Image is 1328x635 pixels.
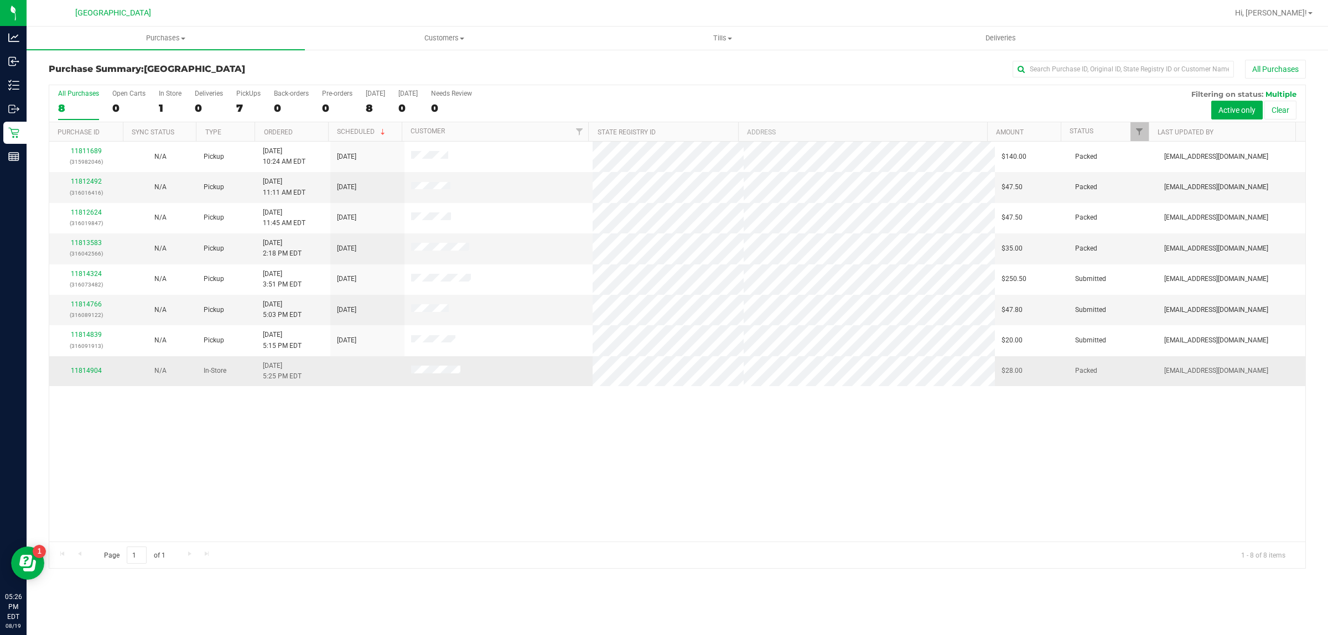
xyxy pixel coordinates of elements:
span: [EMAIL_ADDRESS][DOMAIN_NAME] [1164,152,1268,162]
span: [GEOGRAPHIC_DATA] [75,8,151,18]
p: (316016416) [56,188,117,198]
inline-svg: Reports [8,151,19,162]
a: Scheduled [337,128,387,136]
p: 05:26 PM EDT [5,592,22,622]
span: Submitted [1075,335,1106,346]
div: [DATE] [398,90,418,97]
span: [DATE] 11:45 AM EDT [263,207,305,228]
a: Last Updated By [1158,128,1213,136]
div: In Store [159,90,181,97]
span: Hi, [PERSON_NAME]! [1235,8,1307,17]
span: Pickup [204,243,224,254]
span: Not Applicable [154,275,167,283]
span: Pickup [204,305,224,315]
div: 0 [274,102,309,114]
span: [DATE] [337,212,356,223]
span: [DATE] 3:51 PM EDT [263,269,302,290]
button: N/A [154,274,167,284]
span: Not Applicable [154,367,167,374]
a: Tills [583,27,862,50]
span: [DATE] [337,305,356,315]
a: Ordered [264,128,293,136]
div: 0 [322,102,352,114]
a: Status [1070,127,1093,135]
span: $140.00 [1002,152,1026,162]
button: N/A [154,212,167,223]
a: Customers [305,27,583,50]
a: Filter [570,122,588,141]
span: [DATE] [337,274,356,284]
span: [GEOGRAPHIC_DATA] [144,64,245,74]
p: (316019847) [56,218,117,228]
span: $35.00 [1002,243,1023,254]
inline-svg: Inbound [8,56,19,67]
button: N/A [154,305,167,315]
a: Filter [1130,122,1149,141]
div: 0 [195,102,223,114]
button: Active only [1211,101,1263,119]
p: 08/19 [5,622,22,630]
inline-svg: Inventory [8,80,19,91]
span: Not Applicable [154,244,167,252]
span: [EMAIL_ADDRESS][DOMAIN_NAME] [1164,182,1268,192]
span: Packed [1075,152,1097,162]
div: [DATE] [366,90,385,97]
span: [EMAIL_ADDRESS][DOMAIN_NAME] [1164,366,1268,376]
iframe: Resource center unread badge [33,545,46,558]
div: Open Carts [112,90,146,97]
span: Purchases [27,33,305,43]
span: 1 - 8 of 8 items [1232,546,1294,563]
span: [DATE] 2:18 PM EDT [263,238,302,259]
button: N/A [154,182,167,192]
span: [DATE] [337,152,356,162]
span: Not Applicable [154,306,167,314]
div: 0 [431,102,472,114]
span: Not Applicable [154,214,167,221]
a: 11812624 [71,209,102,216]
span: Not Applicable [154,183,167,191]
span: Packed [1075,182,1097,192]
p: (316042566) [56,248,117,259]
inline-svg: Outbound [8,103,19,114]
span: Tills [584,33,861,43]
a: 11814324 [71,270,102,278]
div: 0 [398,102,418,114]
a: Sync Status [132,128,174,136]
span: Submitted [1075,305,1106,315]
span: Customers [305,33,583,43]
button: N/A [154,335,167,346]
a: Deliveries [862,27,1140,50]
span: [DATE] [337,182,356,192]
span: Pickup [204,335,224,346]
h3: Purchase Summary: [49,64,468,74]
span: [DATE] 5:25 PM EDT [263,361,302,382]
a: Customer [411,127,445,135]
p: (316091913) [56,341,117,351]
span: Multiple [1265,90,1296,98]
span: $250.50 [1002,274,1026,284]
inline-svg: Retail [8,127,19,138]
span: $20.00 [1002,335,1023,346]
span: [DATE] 5:03 PM EDT [263,299,302,320]
a: State Registry ID [598,128,656,136]
p: (315982046) [56,157,117,167]
input: Search Purchase ID, Original ID, State Registry ID or Customer Name... [1013,61,1234,77]
span: $47.50 [1002,212,1023,223]
span: Page of 1 [95,546,174,564]
button: Clear [1264,101,1296,119]
div: 0 [112,102,146,114]
button: All Purchases [1245,60,1306,79]
span: Pickup [204,212,224,223]
span: [EMAIL_ADDRESS][DOMAIN_NAME] [1164,274,1268,284]
input: 1 [127,546,147,564]
a: Purchase ID [58,128,100,136]
p: (316073482) [56,279,117,290]
a: 11814904 [71,367,102,374]
inline-svg: Analytics [8,32,19,43]
a: 11814766 [71,300,102,308]
span: $47.80 [1002,305,1023,315]
div: 1 [159,102,181,114]
a: 11813583 [71,239,102,247]
div: Back-orders [274,90,309,97]
span: Deliveries [971,33,1031,43]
